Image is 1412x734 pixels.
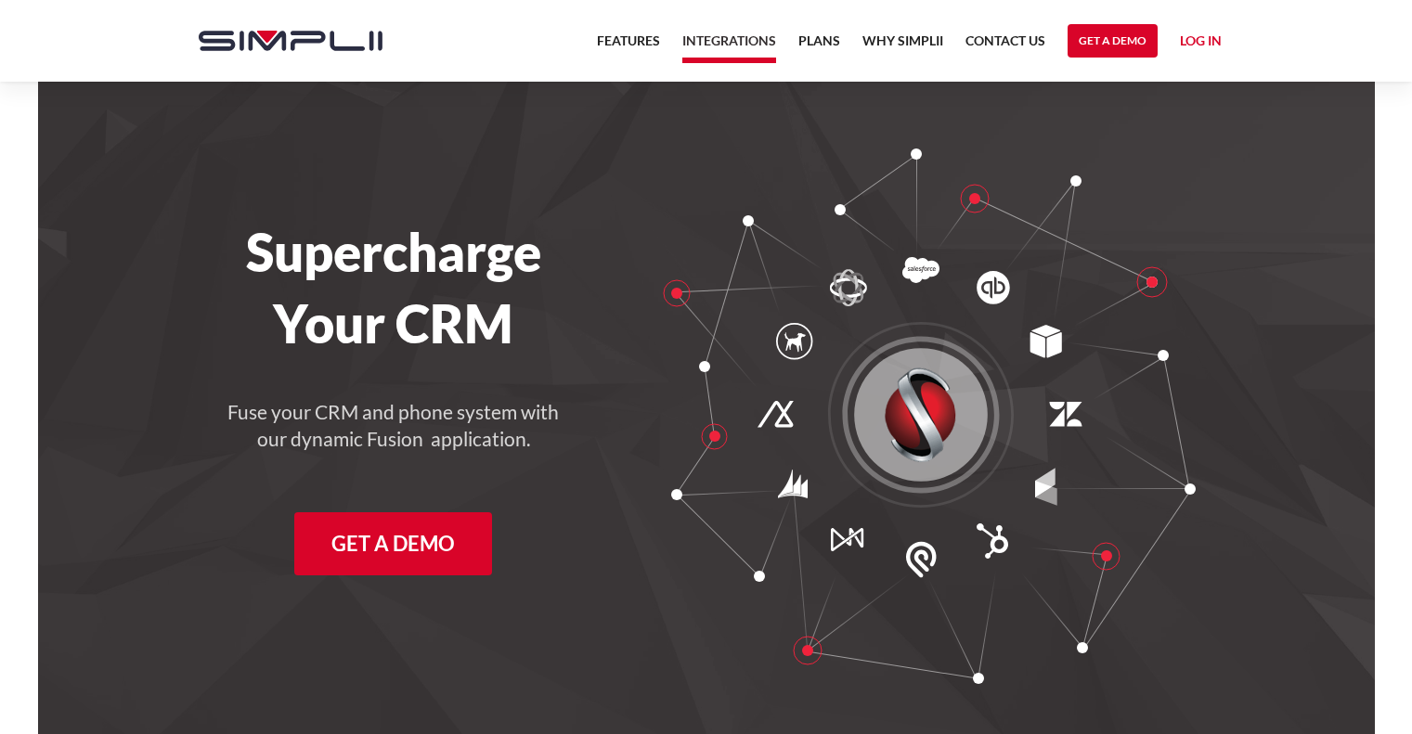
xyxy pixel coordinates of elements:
[798,30,840,63] a: Plans
[199,31,382,51] img: Simplii
[1068,24,1158,58] a: Get a Demo
[965,30,1045,63] a: Contact US
[862,30,943,63] a: Why Simplii
[227,399,561,453] h4: Fuse your CRM and phone system with our dynamic Fusion application.
[294,512,492,575] a: Get a Demo
[597,30,660,63] a: Features
[180,292,608,354] h1: Your CRM
[682,30,776,63] a: Integrations
[1180,30,1222,58] a: Log in
[180,221,608,283] h1: Supercharge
